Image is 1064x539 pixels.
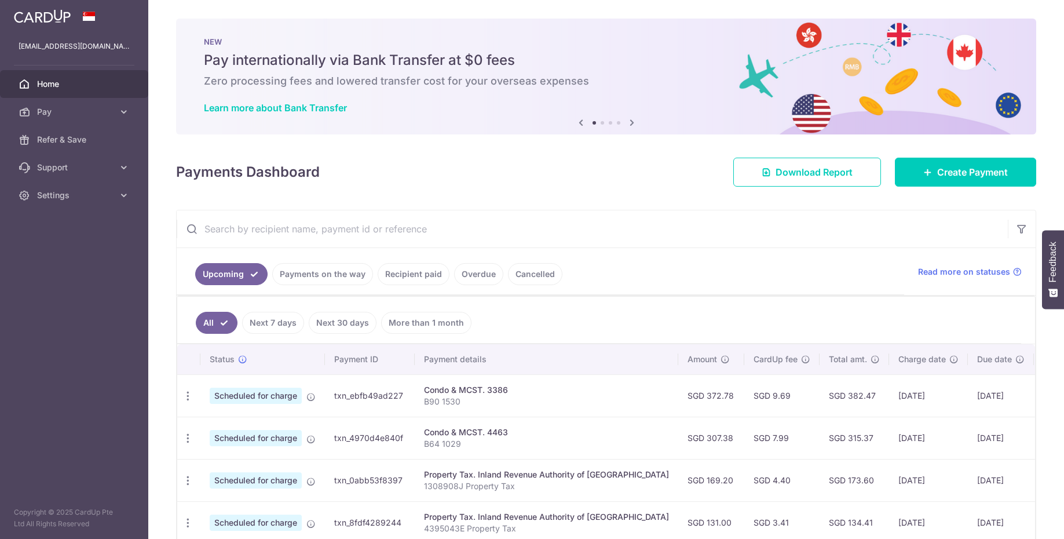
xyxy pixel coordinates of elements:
h4: Payments Dashboard [176,162,320,183]
td: SGD 7.99 [744,417,820,459]
td: [DATE] [889,374,968,417]
a: Learn more about Bank Transfer [204,102,347,114]
div: Property Tax. Inland Revenue Authority of [GEOGRAPHIC_DATA] [424,511,669,523]
span: Status [210,354,235,365]
td: txn_ebfb49ad227 [325,374,415,417]
a: Payments on the way [272,263,373,285]
p: 4395043E Property Tax [424,523,669,534]
span: Feedback [1048,242,1058,282]
td: txn_4970d4e840f [325,417,415,459]
td: SGD 9.69 [744,374,820,417]
a: Download Report [733,158,881,187]
a: All [196,312,237,334]
span: Download Report [776,165,853,179]
span: Scheduled for charge [210,515,302,531]
span: Scheduled for charge [210,472,302,489]
a: Read more on statuses [918,266,1022,278]
span: Charge date [898,354,946,365]
td: SGD 169.20 [678,459,744,501]
a: Cancelled [508,263,562,285]
a: Recipient paid [378,263,449,285]
span: Scheduled for charge [210,388,302,404]
span: Pay [37,106,114,118]
a: Next 7 days [242,312,304,334]
span: CardUp fee [754,354,798,365]
span: Scheduled for charge [210,430,302,446]
td: [DATE] [968,459,1034,501]
td: SGD 173.60 [820,459,889,501]
a: Create Payment [895,158,1036,187]
span: Support [37,162,114,173]
div: Property Tax. Inland Revenue Authority of [GEOGRAPHIC_DATA] [424,469,669,480]
td: [DATE] [889,459,968,501]
td: SGD 382.47 [820,374,889,417]
button: Feedback - Show survey [1042,230,1064,309]
a: More than 1 month [381,312,471,334]
span: Settings [37,190,114,201]
p: B64 1029 [424,438,669,450]
span: Refer & Save [37,134,114,145]
span: Home [37,78,114,90]
span: Amount [688,354,717,365]
span: Read more on statuses [918,266,1010,278]
img: Bank transfer banner [176,19,1036,134]
td: txn_0abb53f8397 [325,459,415,501]
img: CardUp [14,9,71,23]
p: [EMAIL_ADDRESS][DOMAIN_NAME] [19,41,130,52]
td: [DATE] [968,374,1034,417]
h5: Pay internationally via Bank Transfer at $0 fees [204,51,1008,70]
p: NEW [204,37,1008,46]
td: SGD 315.37 [820,417,889,459]
span: Due date [977,354,1012,365]
td: [DATE] [889,417,968,459]
a: Next 30 days [309,312,376,334]
h6: Zero processing fees and lowered transfer cost for your overseas expenses [204,74,1008,88]
div: Condo & MCST. 4463 [424,427,669,438]
span: Total amt. [829,354,867,365]
p: B90 1530 [424,396,669,407]
span: Create Payment [937,165,1008,179]
p: 1308908J Property Tax [424,480,669,492]
td: [DATE] [968,417,1034,459]
td: SGD 372.78 [678,374,744,417]
th: Payment details [415,344,678,374]
td: SGD 307.38 [678,417,744,459]
div: Condo & MCST. 3386 [424,384,669,396]
a: Upcoming [195,263,268,285]
input: Search by recipient name, payment id or reference [177,210,1008,247]
th: Payment ID [325,344,415,374]
a: Overdue [454,263,503,285]
td: SGD 4.40 [744,459,820,501]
